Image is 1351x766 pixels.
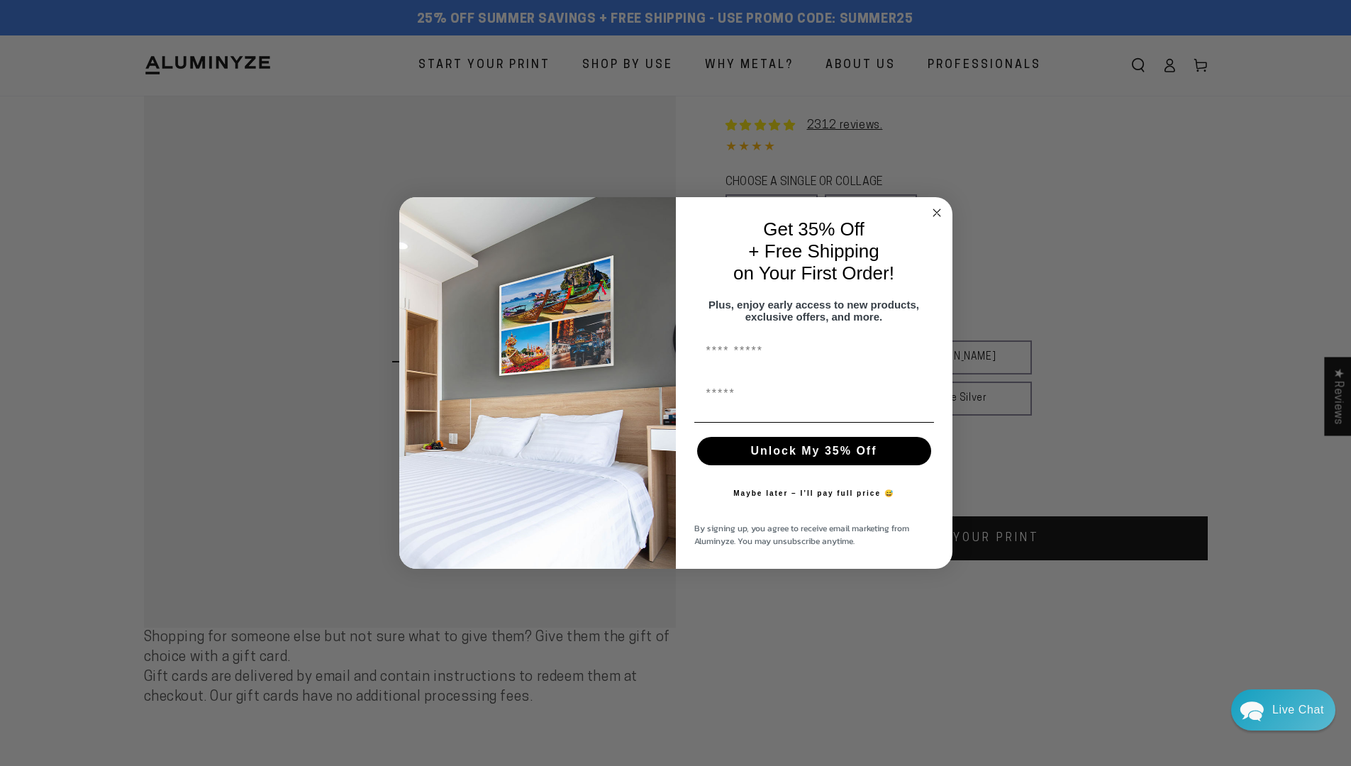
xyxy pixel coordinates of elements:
div: Contact Us Directly [1272,689,1324,731]
img: underline [694,422,934,423]
span: on Your First Order! [733,262,894,284]
button: Unlock My 35% Off [697,437,931,465]
span: Get 35% Off [763,218,864,240]
span: + Free Shipping [748,240,879,262]
span: Plus, enjoy early access to new products, exclusive offers, and more. [708,299,919,323]
button: Maybe later – I’ll pay full price 😅 [726,479,901,508]
div: Chat widget toggle [1231,689,1335,731]
span: By signing up, you agree to receive email marketing from Aluminyze. You may unsubscribe anytime. [694,522,909,548]
img: 728e4f65-7e6c-44e2-b7d1-0292a396982f.jpeg [399,197,676,569]
button: Close dialog [928,204,945,221]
